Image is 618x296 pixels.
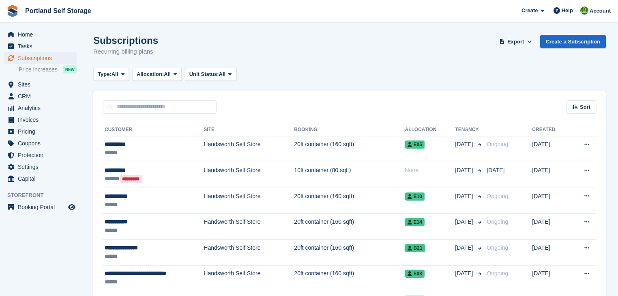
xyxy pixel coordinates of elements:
[540,35,606,48] a: Create a Subscription
[405,192,425,201] span: E10
[405,166,455,175] div: None
[4,91,77,102] a: menu
[219,70,226,78] span: All
[562,6,573,15] span: Help
[18,52,67,64] span: Subscriptions
[204,188,294,214] td: Handsworth Self Store
[4,102,77,114] a: menu
[455,244,474,252] span: [DATE]
[4,173,77,184] a: menu
[7,191,81,199] span: Storefront
[137,70,164,78] span: Allocation:
[405,218,425,226] span: E14
[532,136,569,162] td: [DATE]
[487,141,508,147] span: Ongoing
[18,126,67,137] span: Pricing
[93,35,158,46] h1: Subscriptions
[507,38,524,46] span: Export
[164,70,171,78] span: All
[590,7,611,15] span: Account
[4,149,77,161] a: menu
[487,193,508,199] span: Ongoing
[67,202,77,212] a: Preview store
[4,138,77,149] a: menu
[580,103,590,111] span: Sort
[93,47,158,56] p: Recurring billing plans
[18,138,67,149] span: Coupons
[132,68,182,81] button: Allocation: All
[204,162,294,188] td: Handsworth Self Store
[294,136,405,162] td: 20ft container (160 sqft)
[405,270,425,278] span: E08
[455,269,474,278] span: [DATE]
[19,66,58,73] span: Price increases
[532,214,569,240] td: [DATE]
[487,167,504,173] span: [DATE]
[455,123,483,136] th: Tenancy
[18,29,67,40] span: Home
[4,161,77,173] a: menu
[18,149,67,161] span: Protection
[19,65,77,74] a: Price increases NEW
[18,173,67,184] span: Capital
[4,41,77,52] a: menu
[204,123,294,136] th: Site
[532,123,569,136] th: Created
[455,218,474,226] span: [DATE]
[98,70,112,78] span: Type:
[204,240,294,266] td: Handsworth Self Store
[294,162,405,188] td: 10ft container (80 sqft)
[204,214,294,240] td: Handsworth Self Store
[185,68,236,81] button: Unit Status: All
[487,244,508,251] span: Ongoing
[63,65,77,73] div: NEW
[18,114,67,125] span: Invoices
[4,29,77,40] a: menu
[294,214,405,240] td: 20ft container (160 sqft)
[487,270,508,277] span: Ongoing
[294,240,405,266] td: 20ft container (160 sqft)
[405,123,455,136] th: Allocation
[18,91,67,102] span: CRM
[580,6,588,15] img: Sue Wolfendale
[18,161,67,173] span: Settings
[532,188,569,214] td: [DATE]
[532,240,569,266] td: [DATE]
[405,140,425,149] span: E05
[4,52,77,64] a: menu
[18,201,67,213] span: Booking Portal
[204,265,294,291] td: Handsworth Self Store
[294,265,405,291] td: 20ft container (160 sqft)
[18,79,67,90] span: Sites
[18,102,67,114] span: Analytics
[521,6,538,15] span: Create
[204,136,294,162] td: Handsworth Self Store
[4,79,77,90] a: menu
[532,265,569,291] td: [DATE]
[22,4,94,17] a: Portland Self Storage
[294,123,405,136] th: Booking
[532,162,569,188] td: [DATE]
[103,123,204,136] th: Customer
[498,35,534,48] button: Export
[294,188,405,214] td: 20ft container (160 sqft)
[6,5,19,17] img: stora-icon-8386f47178a22dfd0bd8f6a31ec36ba5ce8667c1dd55bd0f319d3a0aa187defe.svg
[487,218,508,225] span: Ongoing
[4,201,77,213] a: menu
[93,68,129,81] button: Type: All
[189,70,219,78] span: Unit Status:
[18,41,67,52] span: Tasks
[4,114,77,125] a: menu
[455,192,474,201] span: [DATE]
[405,244,425,252] span: B21
[112,70,118,78] span: All
[4,126,77,137] a: menu
[455,140,474,149] span: [DATE]
[455,166,474,175] span: [DATE]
